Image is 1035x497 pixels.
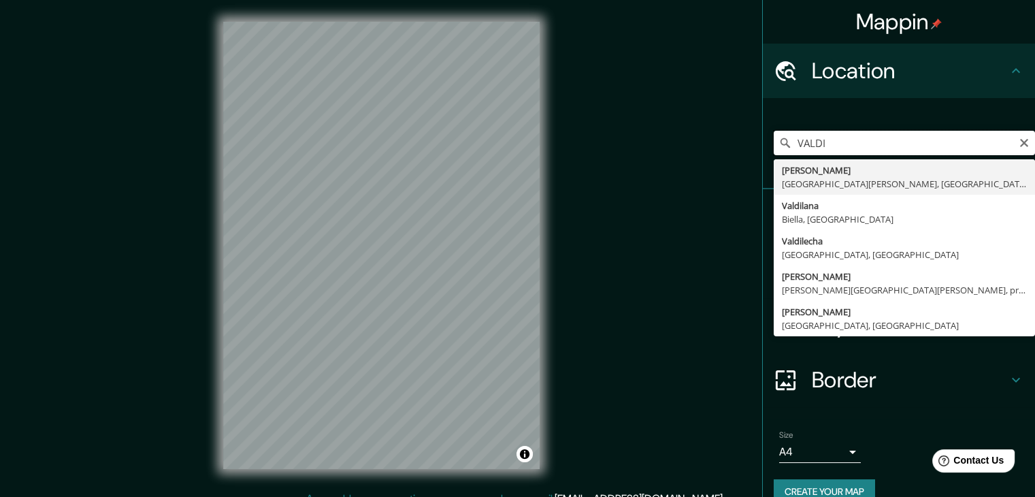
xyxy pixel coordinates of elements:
[782,305,1027,319] div: [PERSON_NAME]
[774,131,1035,155] input: Pick your city or area
[782,283,1027,297] div: [PERSON_NAME][GEOGRAPHIC_DATA][PERSON_NAME], provincia de [GEOGRAPHIC_DATA], [GEOGRAPHIC_DATA]
[763,244,1035,298] div: Style
[812,366,1008,394] h4: Border
[782,319,1027,332] div: [GEOGRAPHIC_DATA], [GEOGRAPHIC_DATA]
[782,270,1027,283] div: [PERSON_NAME]
[782,163,1027,177] div: [PERSON_NAME]
[812,312,1008,339] h4: Layout
[782,212,1027,226] div: Biella, [GEOGRAPHIC_DATA]
[812,57,1008,84] h4: Location
[931,18,942,29] img: pin-icon.png
[1019,135,1030,148] button: Clear
[223,22,540,469] canvas: Map
[763,353,1035,407] div: Border
[516,446,533,462] button: Toggle attribution
[763,298,1035,353] div: Layout
[782,234,1027,248] div: Valdilecha
[763,189,1035,244] div: Pins
[782,177,1027,191] div: [GEOGRAPHIC_DATA][PERSON_NAME], [GEOGRAPHIC_DATA]
[856,8,942,35] h4: Mappin
[782,248,1027,261] div: [GEOGRAPHIC_DATA], [GEOGRAPHIC_DATA]
[779,430,793,441] label: Size
[779,441,861,463] div: A4
[782,199,1027,212] div: Valdilana
[914,444,1020,482] iframe: Help widget launcher
[763,44,1035,98] div: Location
